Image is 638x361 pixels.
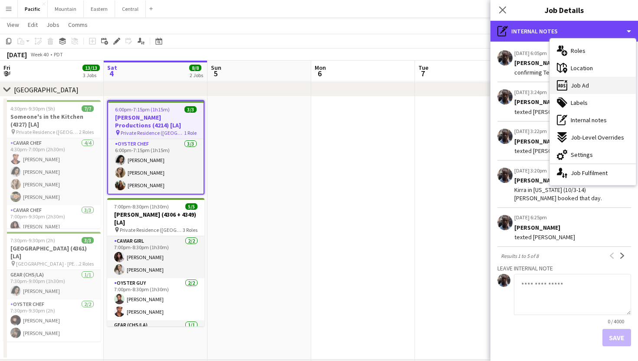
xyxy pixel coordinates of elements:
[7,21,19,29] span: View
[490,4,638,16] h3: Job Details
[497,264,631,272] h3: Leave internal note
[189,65,201,71] span: 8/8
[3,138,101,205] app-card-role: Caviar Chef4/44:30pm-7:00pm (2h30m)[PERSON_NAME][PERSON_NAME][PERSON_NAME][PERSON_NAME]
[10,105,55,112] span: 4:30pm-9:30pm (5h)
[3,100,101,228] app-job-card: 4:30pm-9:30pm (5h)7/7Someone's in the Kitchen (4327) [LA] Private Residence ([GEOGRAPHIC_DATA], [...
[106,68,117,78] span: 4
[514,186,631,202] div: Kirra in [US_STATE] (10/3-14) [PERSON_NAME] booked that day.
[29,51,50,58] span: Week 40
[313,68,326,78] span: 6
[115,106,170,113] span: 6:00pm-7:15pm (1h15m)
[571,99,588,107] span: Labels
[514,137,631,145] div: [PERSON_NAME]
[417,68,428,78] span: 7
[83,72,99,78] div: 3 Jobs
[121,130,184,136] span: Private Residence ([GEOGRAPHIC_DATA], [GEOGRAPHIC_DATA])
[571,116,607,124] span: Internal notes
[211,64,221,72] span: Sun
[18,0,48,17] button: Pacific
[571,133,624,141] span: Job-Level Overrides
[550,164,636,182] div: Job Fulfilment
[2,68,10,78] span: 3
[107,100,204,195] app-job-card: 6:00pm-7:15pm (1h15m)3/3[PERSON_NAME] Productions (4214) [LA] Private Residence ([GEOGRAPHIC_DATA...
[3,244,101,260] h3: [GEOGRAPHIC_DATA] (4361) [LA]
[107,64,117,72] span: Sat
[514,128,547,134] div: [DATE] 3:22pm
[514,214,547,221] div: [DATE] 6:25pm
[514,108,631,116] div: texted [PERSON_NAME];unavailable
[514,59,631,67] div: [PERSON_NAME]
[82,65,100,71] span: 13/13
[184,106,197,113] span: 3/3
[107,236,204,278] app-card-role: Caviar Girl2/27:00pm-8:30pm (1h30m)[PERSON_NAME][PERSON_NAME]
[514,98,631,106] div: [PERSON_NAME]
[514,89,547,95] div: [DATE] 3:24pm
[108,139,204,194] app-card-role: Oyster Chef3/36:00pm-7:15pm (1h15m)[PERSON_NAME][PERSON_NAME][PERSON_NAME]
[65,19,91,30] a: Comms
[514,233,631,241] div: texted [PERSON_NAME]
[490,21,638,42] div: Internal notes
[107,211,204,226] h3: [PERSON_NAME] (4306 + 4349) [LA]
[108,114,204,129] h3: [PERSON_NAME] Productions (4214) [LA]
[601,318,631,325] span: 0 / 4000
[48,0,84,17] button: Mountain
[79,260,94,267] span: 2 Roles
[10,237,55,244] span: 7:30pm-9:30pm (2h)
[514,224,631,231] div: [PERSON_NAME]
[3,299,101,341] app-card-role: Oyster Chef2/27:30pm-9:30pm (2h)[PERSON_NAME][PERSON_NAME]
[3,19,23,30] a: View
[16,260,79,267] span: [GEOGRAPHIC_DATA] - [PERSON_NAME] ([GEOGRAPHIC_DATA], [GEOGRAPHIC_DATA])
[7,50,27,59] div: [DATE]
[571,151,593,159] span: Settings
[54,51,63,58] div: PDT
[82,237,94,244] span: 3/3
[82,105,94,112] span: 7/7
[14,85,79,94] div: [GEOGRAPHIC_DATA]
[571,81,589,89] span: Job Ad
[114,203,169,210] span: 7:00pm-8:30pm (1h30m)
[28,21,38,29] span: Edit
[183,227,197,233] span: 3 Roles
[16,129,79,135] span: Private Residence ([GEOGRAPHIC_DATA], [GEOGRAPHIC_DATA])
[315,64,326,72] span: Mon
[497,253,542,259] span: Results 1 to 5 of 8
[190,72,203,78] div: 2 Jobs
[3,232,101,341] app-job-card: 7:30pm-9:30pm (2h)3/3[GEOGRAPHIC_DATA] (4361) [LA] [GEOGRAPHIC_DATA] - [PERSON_NAME] ([GEOGRAPHIC...
[185,203,197,210] span: 5/5
[84,0,115,17] button: Eastern
[514,176,631,184] div: [PERSON_NAME]
[184,130,197,136] span: 1 Role
[120,227,183,233] span: Private Residence ([GEOGRAPHIC_DATA], [GEOGRAPHIC_DATA])
[514,167,547,174] div: [DATE] 3:20pm
[571,47,585,55] span: Roles
[3,205,101,260] app-card-role: Caviar Chef3/37:00pm-9:30pm (2h30m)[PERSON_NAME]
[115,0,146,17] button: Central
[3,64,10,72] span: Fri
[514,50,547,56] div: [DATE] 6:05pm
[210,68,221,78] span: 5
[3,113,101,128] h3: Someone's in the Kitchen (4327) [LA]
[43,19,63,30] a: Jobs
[107,320,204,350] app-card-role: Gear (CHS/LA)1/1
[68,21,88,29] span: Comms
[3,270,101,299] app-card-role: Gear (CHS/LA)1/17:30pm-9:00pm (1h30m)[PERSON_NAME]
[514,68,631,76] div: confirming Tea (LV)
[24,19,41,30] a: Edit
[79,129,94,135] span: 2 Roles
[107,278,204,320] app-card-role: Oyster Guy2/27:00pm-8:30pm (1h30m)[PERSON_NAME][PERSON_NAME]
[107,198,204,326] app-job-card: 7:00pm-8:30pm (1h30m)5/5[PERSON_NAME] (4306 + 4349) [LA] Private Residence ([GEOGRAPHIC_DATA], [G...
[571,64,593,72] span: Location
[46,21,59,29] span: Jobs
[514,147,631,155] div: texted [PERSON_NAME].
[418,64,428,72] span: Tue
